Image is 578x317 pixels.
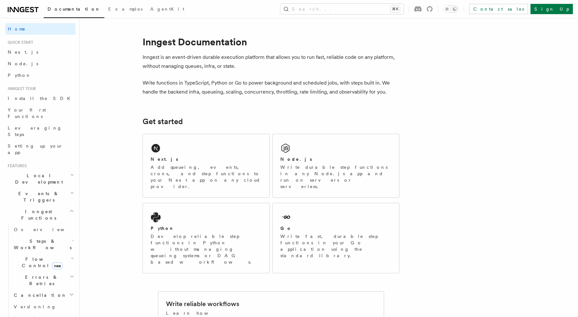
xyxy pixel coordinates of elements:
span: AgentKit [150,6,184,12]
button: Toggle dark mode [443,5,459,13]
a: Home [5,23,75,35]
span: Features [5,163,27,168]
button: Inngest Functions [5,206,75,224]
span: Overview [14,227,80,232]
span: Setting up your app [8,143,63,155]
span: Cancellation [11,292,67,298]
h2: Python [151,225,174,231]
a: Setting up your app [5,140,75,158]
p: Write durable step functions in any Node.js app and run on servers or serverless. [280,164,391,190]
span: Errors & Retries [11,274,70,287]
a: Your first Functions [5,104,75,122]
a: AgentKit [146,2,188,17]
a: Examples [104,2,146,17]
a: Versioning [11,301,75,312]
span: Node.js [8,61,38,66]
span: Your first Functions [8,107,46,119]
a: Overview [11,224,75,235]
span: Examples [108,6,143,12]
button: Steps & Workflows [11,235,75,253]
span: Local Development [5,172,70,185]
h2: Write reliable workflows [166,299,239,308]
a: Leveraging Steps [5,122,75,140]
p: Write fast, durable step functions in your Go application using the standard library. [280,233,391,259]
span: Steps & Workflows [11,238,72,251]
span: Events & Triggers [5,190,70,203]
button: Cancellation [11,289,75,301]
h2: Node.js [280,156,312,162]
button: Local Development [5,170,75,188]
span: Quick start [5,40,33,45]
span: Versioning [14,304,56,309]
span: Inngest Functions [5,208,69,221]
a: Next.js [5,46,75,58]
p: Inngest is an event-driven durable execution platform that allows you to run fast, reliable code ... [143,53,399,71]
p: Add queueing, events, crons, and step functions to your Next app on any cloud provider. [151,164,262,190]
button: Errors & Retries [11,271,75,289]
a: Get started [143,117,183,126]
a: Documentation [44,2,104,18]
p: Write functions in TypeScript, Python or Go to power background and scheduled jobs, with steps bu... [143,78,399,96]
a: Python [5,69,75,81]
span: Next.js [8,50,38,55]
a: PythonDevelop reliable step functions in Python without managing queueing systems or DAG based wo... [143,203,270,273]
span: Home [8,26,26,32]
p: Develop reliable step functions in Python without managing queueing systems or DAG based workflows. [151,233,262,265]
a: Contact sales [469,4,528,14]
span: Flow Control [11,256,71,269]
a: Node.js [5,58,75,69]
span: Install the SDK [8,96,74,101]
button: Events & Triggers [5,188,75,206]
kbd: ⌘K [391,6,400,12]
span: Inngest tour [5,86,36,91]
h2: Next.js [151,156,178,162]
a: Sign Up [530,4,573,14]
button: Search...⌘K [280,4,404,14]
span: Documentation [48,6,101,12]
h2: Go [280,225,292,231]
button: Flow Controlnew [11,253,75,271]
a: Next.jsAdd queueing, events, crons, and step functions to your Next app on any cloud provider. [143,134,270,198]
a: Install the SDK [5,93,75,104]
h1: Inngest Documentation [143,36,399,48]
span: Leveraging Steps [8,125,62,137]
span: new [52,262,63,269]
span: Python [8,73,31,78]
a: GoWrite fast, durable step functions in your Go application using the standard library. [272,203,399,273]
a: Node.jsWrite durable step functions in any Node.js app and run on servers or serverless. [272,134,399,198]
